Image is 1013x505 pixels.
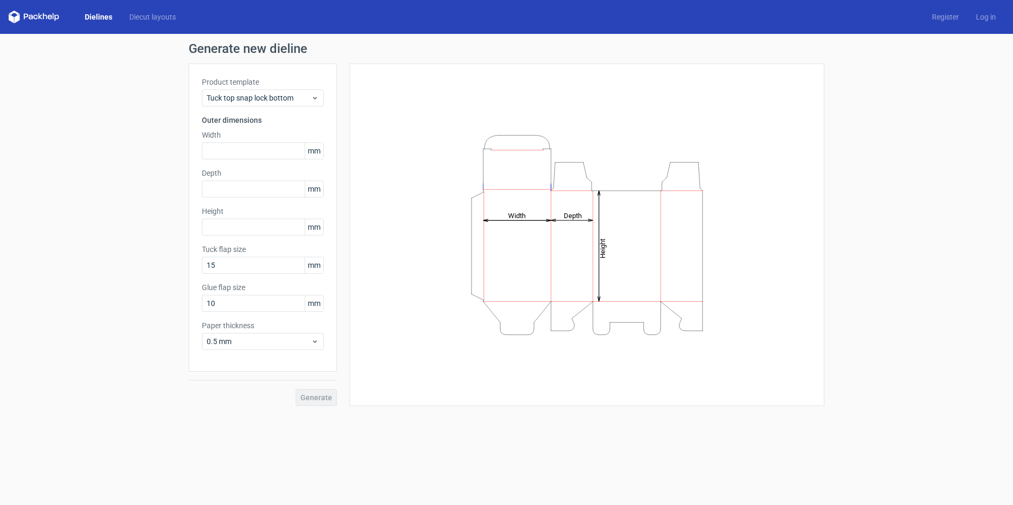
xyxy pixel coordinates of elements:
[202,130,324,140] label: Width
[305,219,323,235] span: mm
[202,77,324,87] label: Product template
[202,244,324,255] label: Tuck flap size
[305,295,323,311] span: mm
[564,211,582,219] tspan: Depth
[305,257,323,273] span: mm
[967,12,1005,22] a: Log in
[202,282,324,293] label: Glue flap size
[305,143,323,159] span: mm
[923,12,967,22] a: Register
[207,93,311,103] span: Tuck top snap lock bottom
[202,320,324,331] label: Paper thickness
[599,238,607,258] tspan: Height
[207,336,311,347] span: 0.5 mm
[76,12,121,22] a: Dielines
[202,168,324,178] label: Depth
[305,181,323,197] span: mm
[508,211,526,219] tspan: Width
[202,115,324,125] h3: Outer dimensions
[121,12,184,22] a: Diecut layouts
[189,42,824,55] h1: Generate new dieline
[202,206,324,217] label: Height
